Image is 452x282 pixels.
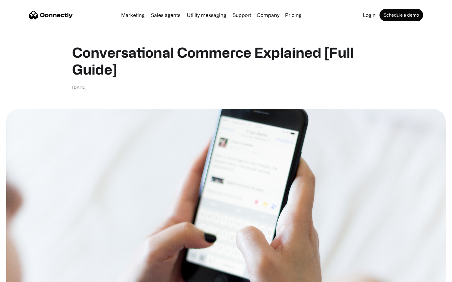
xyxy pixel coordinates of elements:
h1: Conversational Commerce Explained [Full Guide] [72,44,380,78]
a: Pricing [282,13,304,18]
a: Schedule a demo [379,9,423,21]
a: Utility messaging [184,13,229,18]
a: Login [360,13,378,18]
aside: Language selected: English [6,271,38,280]
a: Marketing [119,13,147,18]
ul: Language list [13,271,38,280]
a: Support [230,13,254,18]
div: [DATE] [72,84,87,90]
div: Company [257,11,279,19]
a: Sales agents [148,13,183,18]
